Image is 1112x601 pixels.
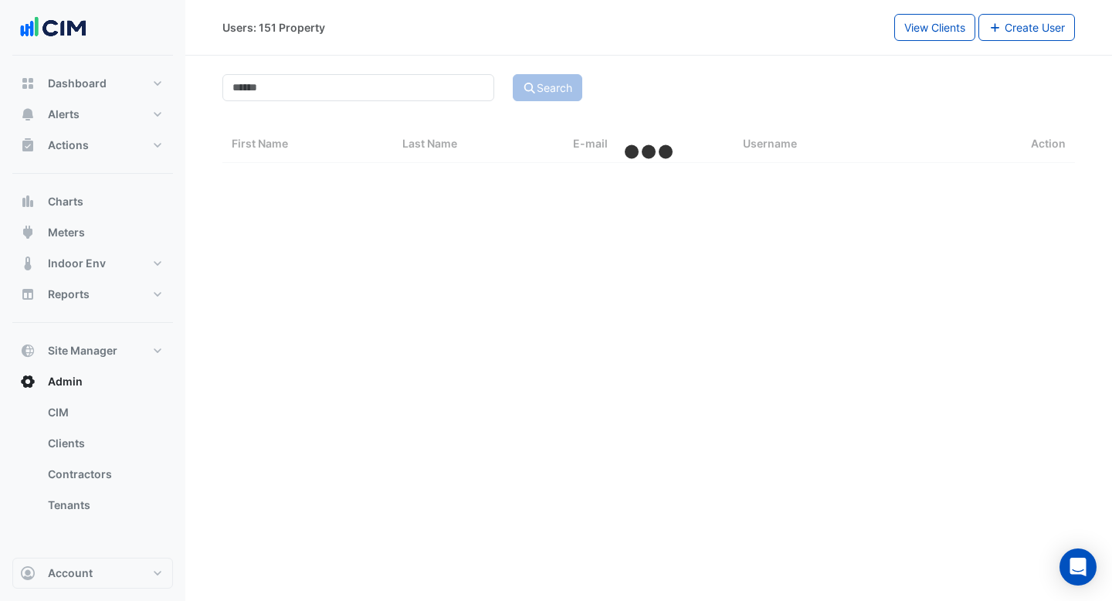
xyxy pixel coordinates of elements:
span: Account [48,565,93,581]
button: Alerts [12,99,173,130]
button: Reports [12,279,173,310]
span: First Name [232,137,288,150]
span: Admin [48,374,83,389]
span: Meters [48,225,85,240]
button: Charts [12,186,173,217]
span: Actions [48,138,89,153]
span: Alerts [48,107,80,122]
button: View Clients [894,14,975,41]
span: Dashboard [48,76,107,91]
span: Charts [48,194,83,209]
button: Admin [12,366,173,397]
div: Admin [12,397,173,527]
span: Create User [1005,21,1065,34]
span: Indoor Env [48,256,106,271]
button: Actions [12,130,173,161]
span: Username [743,137,797,150]
app-icon: Dashboard [20,76,36,91]
button: Dashboard [12,68,173,99]
button: Site Manager [12,335,173,366]
app-icon: Site Manager [20,343,36,358]
a: CIM [36,397,173,428]
span: Last Name [402,137,457,150]
span: E-mail [573,137,608,150]
div: Users: 151 Property [222,19,325,36]
a: Clients [36,428,173,459]
span: Site Manager [48,343,117,358]
app-icon: Charts [20,194,36,209]
app-icon: Actions [20,138,36,153]
app-icon: Meters [20,225,36,240]
button: Indoor Env [12,248,173,279]
app-icon: Indoor Env [20,256,36,271]
app-icon: Admin [20,374,36,389]
img: Company Logo [19,12,88,43]
a: Tenants [36,490,173,521]
app-icon: Reports [20,287,36,302]
span: View Clients [904,21,965,34]
button: Create User [978,14,1076,41]
span: Action [1031,135,1066,153]
span: Reports [48,287,90,302]
div: Open Intercom Messenger [1059,548,1097,586]
a: Contractors [36,459,173,490]
app-icon: Alerts [20,107,36,122]
button: Account [12,558,173,589]
button: Meters [12,217,173,248]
